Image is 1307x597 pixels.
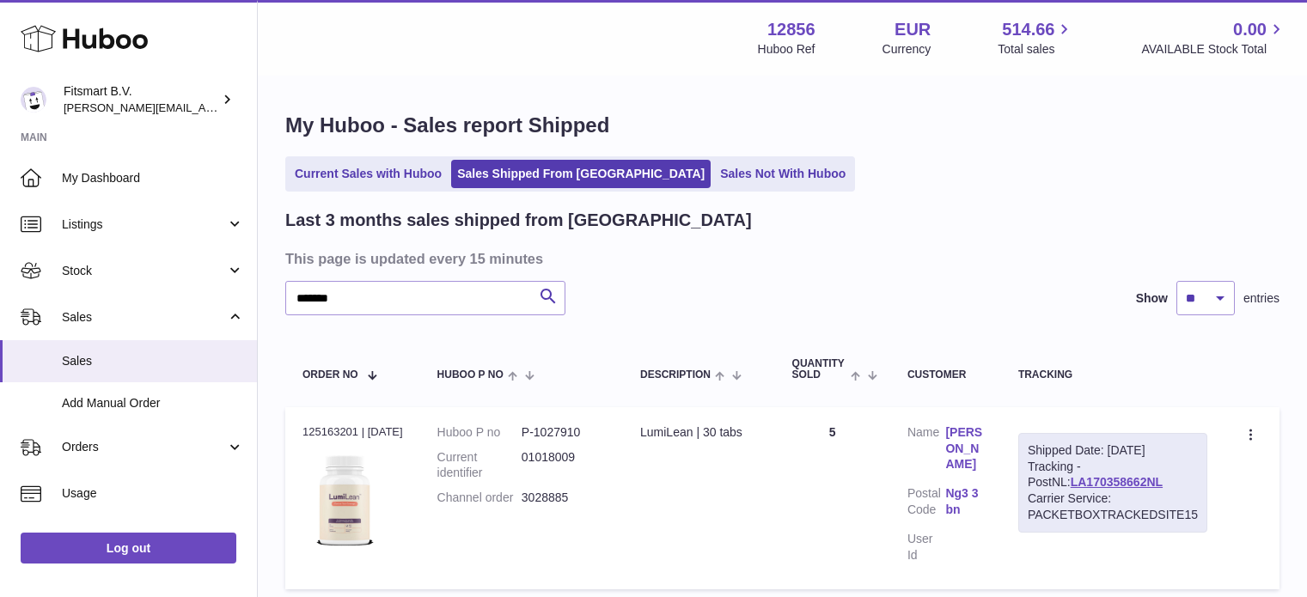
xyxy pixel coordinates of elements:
h2: Last 3 months sales shipped from [GEOGRAPHIC_DATA] [285,209,752,232]
td: 5 [775,407,890,589]
span: Sales [62,309,226,326]
dt: Huboo P no [437,424,522,441]
span: Huboo P no [437,369,504,381]
span: Usage [62,485,244,502]
div: Customer [907,369,984,381]
dd: P-1027910 [522,424,606,441]
span: Stock [62,263,226,279]
dd: 3028885 [522,490,606,506]
dt: Name [907,424,945,478]
label: Show [1136,290,1168,307]
span: 0.00 [1233,18,1267,41]
img: jonathan@leaderoo.com [21,87,46,113]
span: [PERSON_NAME][EMAIL_ADDRESS][DOMAIN_NAME] [64,101,345,114]
span: My Dashboard [62,170,244,186]
span: Add Manual Order [62,395,244,411]
a: Sales Shipped From [GEOGRAPHIC_DATA] [451,160,711,188]
span: AVAILABLE Stock Total [1141,41,1286,58]
span: 514.66 [1002,18,1054,41]
a: Sales Not With Huboo [714,160,852,188]
strong: EUR [895,18,931,41]
div: Tracking - PostNL: [1018,433,1207,533]
dt: User Id [907,531,945,563]
a: [PERSON_NAME] [945,424,983,473]
span: entries [1243,290,1280,307]
div: Fitsmart B.V. [64,83,218,116]
dt: Channel order [437,490,522,506]
span: Listings [62,216,226,233]
a: LA170358662NL [1071,475,1163,489]
div: Carrier Service: PACKETBOXTRACKEDSITE15 [1028,490,1198,523]
div: Shipped Date: [DATE] [1028,442,1198,459]
dt: Current identifier [437,449,522,482]
img: 1736787917.png [302,445,388,560]
h3: This page is updated every 15 minutes [285,249,1275,268]
h1: My Huboo - Sales report Shipped [285,112,1280,139]
dd: 01018009 [522,449,606,482]
span: Description [640,369,711,381]
div: 125163201 | [DATE] [302,424,403,440]
div: Currency [883,41,931,58]
a: Current Sales with Huboo [289,160,448,188]
span: Sales [62,353,244,369]
div: LumiLean | 30 tabs [640,424,758,441]
span: Total sales [998,41,1074,58]
div: Tracking [1018,369,1207,381]
dt: Postal Code [907,485,945,522]
a: Ng3 3bn [945,485,983,518]
div: Huboo Ref [758,41,815,58]
span: Orders [62,439,226,455]
a: 514.66 Total sales [998,18,1074,58]
span: Quantity Sold [792,358,846,381]
span: Order No [302,369,358,381]
a: 0.00 AVAILABLE Stock Total [1141,18,1286,58]
a: Log out [21,533,236,563]
strong: 12856 [767,18,815,41]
